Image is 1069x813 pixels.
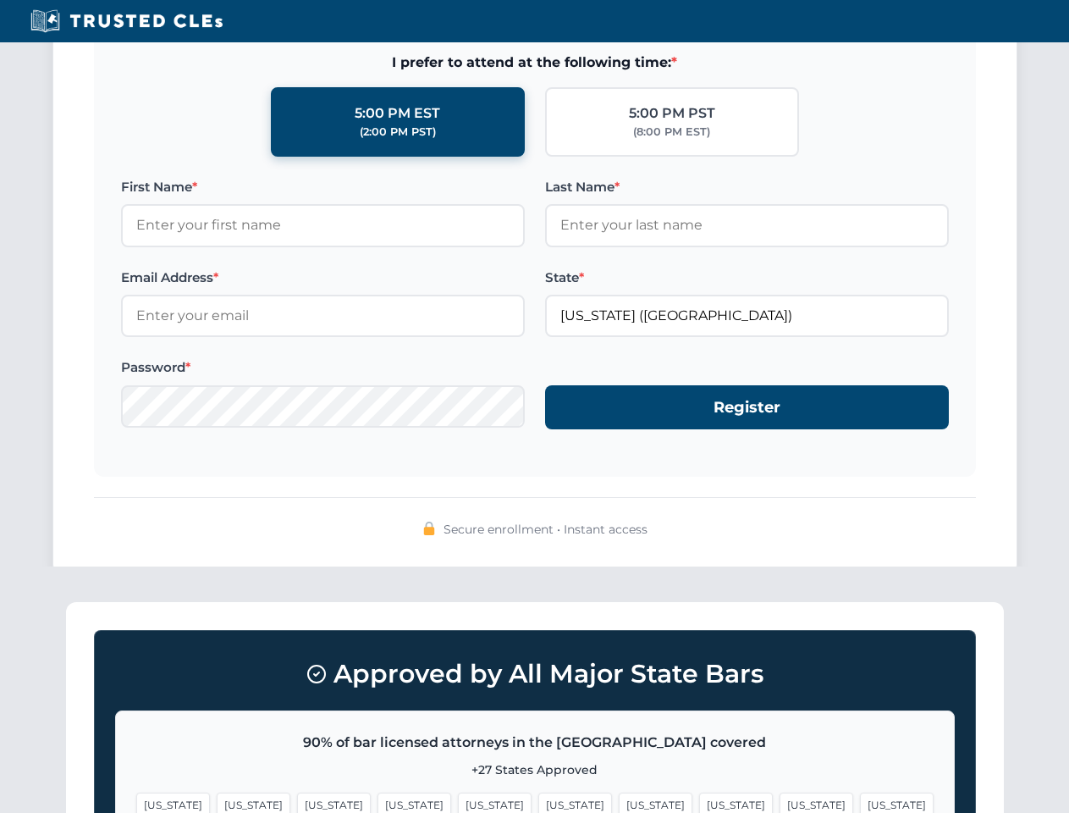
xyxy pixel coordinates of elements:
[115,651,955,697] h3: Approved by All Major State Bars
[422,522,436,535] img: 🔒
[545,385,949,430] button: Register
[136,732,934,754] p: 90% of bar licensed attorneys in the [GEOGRAPHIC_DATA] covered
[360,124,436,141] div: (2:00 PM PST)
[545,268,949,288] label: State
[25,8,228,34] img: Trusted CLEs
[121,268,525,288] label: Email Address
[629,102,715,124] div: 5:00 PM PST
[121,204,525,246] input: Enter your first name
[136,760,934,779] p: +27 States Approved
[121,177,525,197] label: First Name
[545,177,949,197] label: Last Name
[355,102,440,124] div: 5:00 PM EST
[545,295,949,337] input: California (CA)
[444,520,647,539] span: Secure enrollment • Instant access
[545,204,949,246] input: Enter your last name
[121,52,949,74] span: I prefer to attend at the following time:
[633,124,710,141] div: (8:00 PM EST)
[121,295,525,337] input: Enter your email
[121,357,525,378] label: Password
